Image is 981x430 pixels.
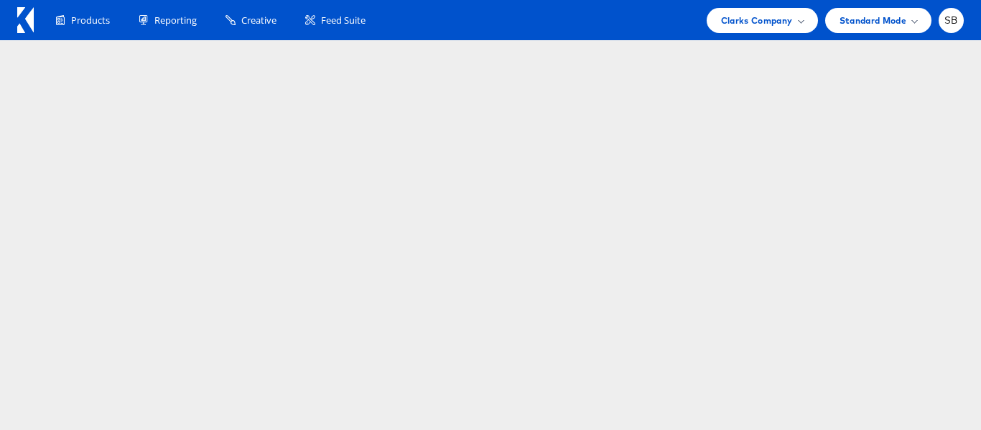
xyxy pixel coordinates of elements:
[321,14,366,27] span: Feed Suite
[944,16,958,25] span: SB
[154,14,197,27] span: Reporting
[840,13,906,28] span: Standard Mode
[721,13,793,28] span: Clarks Company
[241,14,276,27] span: Creative
[71,14,110,27] span: Products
